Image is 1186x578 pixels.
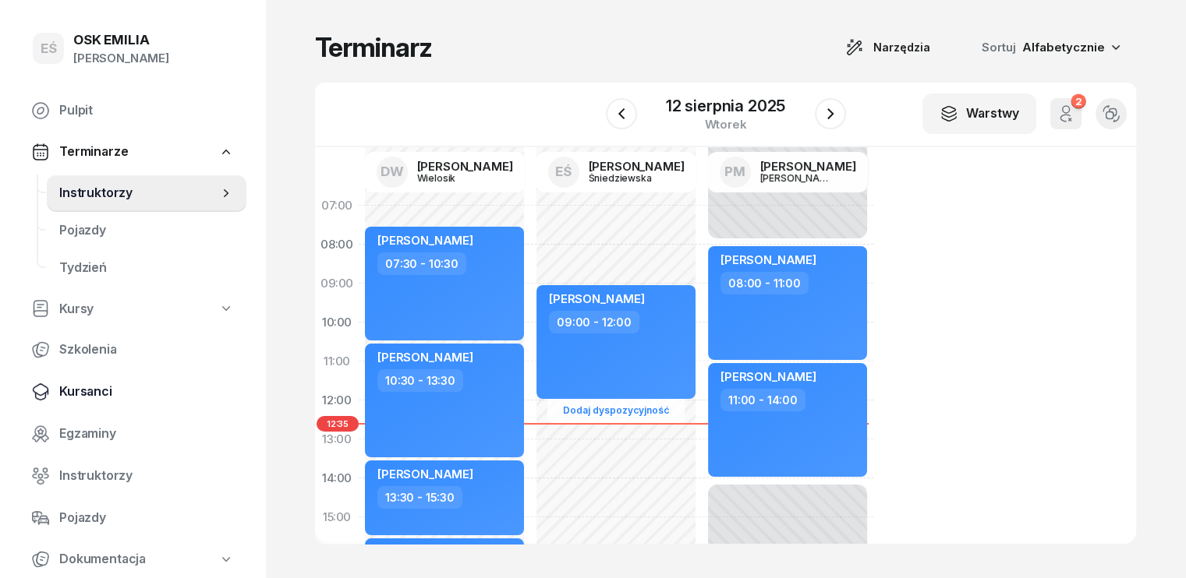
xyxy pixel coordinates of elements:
[19,291,246,327] a: Kursy
[59,142,128,162] span: Terminarze
[315,33,432,62] h1: Terminarz
[19,134,246,170] a: Terminarze
[724,165,745,178] span: PM
[589,173,664,183] div: Śniedziewska
[315,342,359,381] div: 11:00
[707,152,869,192] a: PM[PERSON_NAME][PERSON_NAME]
[720,369,816,384] span: [PERSON_NAME]
[720,272,809,294] div: 08:00 - 11:00
[666,118,785,130] div: wtorek
[59,466,234,486] span: Instruktorzy
[315,225,359,264] div: 08:00
[19,415,246,453] a: Egzaminy
[59,382,234,402] span: Kursanci
[377,486,462,509] div: 13:30 - 15:30
[760,173,835,183] div: [PERSON_NAME]
[19,331,246,368] a: Szkolenia
[59,100,234,121] span: Pulpit
[317,416,359,432] span: 12:35
[666,98,785,114] div: 12 sierpnia 2025
[315,537,359,576] div: 16:00
[963,31,1136,64] button: Sortuj Alfabetycznie
[59,299,94,319] span: Kursy
[873,38,930,57] span: Narzędzia
[940,104,1019,124] div: Warstwy
[720,252,816,267] span: [PERSON_NAME]
[377,233,473,248] span: [PERSON_NAME]
[315,381,359,420] div: 12:00
[73,33,169,47] div: OSK EMILIA
[549,311,639,333] div: 09:00 - 12:00
[19,457,246,495] a: Instruktorzy
[315,186,359,225] div: 07:00
[59,183,218,203] span: Instruktorzy
[315,264,359,303] div: 09:00
[982,37,1019,58] span: Sortuj
[315,459,359,498] div: 14:00
[47,249,246,287] a: Tydzień
[760,160,856,172] div: [PERSON_NAME]
[19,373,246,411] a: Kursanci
[831,32,944,63] button: Narzędzia
[555,165,572,178] span: EŚ
[59,220,234,241] span: Pojazdy
[73,48,169,69] div: [PERSON_NAME]
[549,291,645,306] span: [PERSON_NAME]
[720,389,805,411] div: 11:00 - 14:00
[59,258,234,278] span: Tydzień
[557,401,675,419] a: Dodaj dyspozycyjność
[536,152,697,192] a: EŚ[PERSON_NAME]Śniedziewska
[47,174,246,212] a: Instruktorzy
[589,160,685,172] div: [PERSON_NAME]
[1071,94,1085,109] div: 2
[377,369,463,392] div: 10:30 - 13:30
[364,152,526,192] a: DW[PERSON_NAME]Wielosik
[19,499,246,537] a: Pojazdy
[377,252,466,275] div: 07:30 - 10:30
[315,498,359,537] div: 15:00
[47,212,246,249] a: Pojazdy
[315,420,359,459] div: 13:00
[417,160,513,172] div: [PERSON_NAME]
[315,303,359,342] div: 10:00
[1050,98,1082,129] button: 2
[19,541,246,577] a: Dokumentacja
[59,508,234,528] span: Pojazdy
[59,340,234,360] span: Szkolenia
[41,42,57,55] span: EŚ
[59,549,146,569] span: Dokumentacja
[381,165,404,178] span: DW
[1022,40,1105,55] span: Alfabetycznie
[417,173,492,183] div: Wielosik
[59,424,234,444] span: Egzaminy
[922,93,1036,134] button: Warstwy
[377,350,473,365] span: [PERSON_NAME]
[377,467,473,481] span: [PERSON_NAME]
[19,92,246,129] a: Pulpit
